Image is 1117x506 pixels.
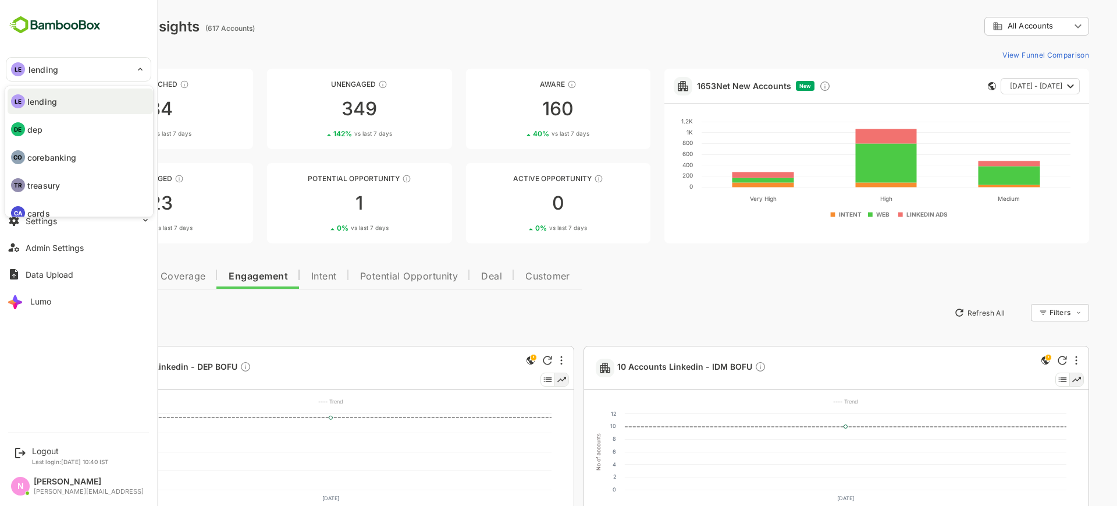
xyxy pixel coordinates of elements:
[28,69,212,149] a: UnreachedThese accounts have not been engaged with for a defined time period8471%vs last 7 days
[40,272,165,281] span: Data Quality and Coverage
[11,206,25,220] div: CA
[709,195,735,203] text: Very High
[944,15,1048,38] div: All Accounts
[425,80,610,89] div: Aware
[361,174,371,183] div: These accounts are MQAs and can be passed on to Inside Sales
[796,495,813,501] text: [DATE]
[271,272,296,281] span: Intent
[28,174,212,183] div: Engaged
[502,356,511,365] div: Refresh
[835,211,849,218] text: WEB
[58,467,61,473] text: 5
[57,486,61,493] text: 0
[759,83,770,89] span: New
[165,24,218,33] ag: (617 Accounts)
[570,411,575,417] text: 12
[62,361,215,374] a: 19 Accounts Linkedin - DEP BOFUDescription not present
[54,411,61,417] text: 20
[95,224,152,232] div: 68 %
[642,150,652,157] text: 600
[11,178,25,192] div: TR
[278,398,303,405] text: ---- Trend
[485,272,529,281] span: Customer
[28,302,113,323] button: New Insights
[27,179,60,192] p: treasury
[314,129,351,138] span: vs last 7 days
[425,100,610,118] div: 160
[226,69,411,149] a: UnengagedThese accounts have not shown enough engagement and need nurturing349142%vs last 7 days
[839,195,851,203] text: High
[511,129,549,138] span: vs last 7 days
[62,361,211,374] span: 19 Accounts Linkedin - DEP BOFU
[649,183,652,190] text: 0
[572,461,575,468] text: 4
[508,224,546,232] span: vs last 7 days
[967,22,1012,30] span: All Accounts
[40,433,46,470] text: No of accounts
[28,100,212,118] div: 84
[957,195,979,202] text: Medium
[97,129,151,138] div: 71 %
[28,163,212,243] a: EngagedThese accounts are warm, further nurturing would qualify them to MQAs2368%vs last 7 days
[1034,356,1037,365] div: More
[792,398,817,405] text: ---- Trend
[554,433,561,470] text: No of accounts
[1008,302,1048,323] div: Filters
[1017,356,1026,365] div: Refresh
[319,272,418,281] span: Potential Opportunity
[28,80,212,89] div: Unreached
[425,163,610,243] a: Active OpportunityThese accounts have open opportunities which might be at any of the Sales Stage...
[492,129,549,138] div: 40 %
[440,272,461,281] span: Deal
[337,80,347,89] div: These accounts have not shown enough engagement and need nurturing
[577,361,730,374] a: 10 Accounts Linkedin - IDM BOFUDescription not present
[199,361,211,374] div: Description not present
[553,174,563,183] div: These accounts have open opportunities which might be at any of the Sales Stages
[425,194,610,213] div: 0
[570,423,575,429] text: 10
[952,21,1030,31] div: All Accounts
[642,139,652,146] text: 800
[310,224,348,232] span: vs last 7 days
[572,436,575,442] text: 8
[226,100,411,118] div: 349
[714,361,725,374] div: Description not present
[572,448,575,455] text: 6
[134,174,143,183] div: These accounts are warm, further nurturing would qualify them to MQAs
[957,45,1048,64] button: View Funnel Comparison
[641,118,652,125] text: 1.2K
[293,129,351,138] div: 142 %
[1009,308,1030,317] div: Filters
[425,69,610,149] a: AwareThese accounts have just entered the buying cycle and need further nurturing16040%vs last 7 ...
[55,448,61,455] text: 10
[139,80,148,89] div: These accounts have not been engaged with for a defined time period
[577,361,725,374] span: 10 Accounts Linkedin - IDM BOFU
[114,224,152,232] span: vs last 7 days
[778,80,790,92] div: Discover new ICP-fit accounts showing engagement — via intent surges, anonymous website visits, L...
[642,172,652,179] text: 200
[642,161,652,168] text: 400
[483,353,497,369] div: This is a global insight. Segment selection is not applicable for this view
[646,129,652,136] text: 1K
[226,163,411,243] a: Potential OpportunityThese accounts are MQAs and can be passed on to Inside Sales10%vs last 7 days
[969,79,1022,94] span: [DATE] - [DATE]
[908,303,969,322] button: Refresh All
[28,18,159,35] div: Dashboard Insights
[572,486,575,493] text: 0
[188,272,247,281] span: Engagement
[960,78,1039,94] button: [DATE] - [DATE]
[28,194,212,213] div: 23
[296,224,348,232] div: 0 %
[11,122,25,136] div: DE
[527,80,536,89] div: These accounts have just entered the buying cycle and need further nurturing
[27,123,42,136] p: dep
[11,150,25,164] div: CO
[947,82,955,90] div: This card does not support filter and segments
[27,95,57,108] p: lending
[425,174,610,183] div: Active Opportunity
[226,80,411,89] div: Unengaged
[27,151,76,164] p: corebanking
[656,81,750,91] a: 1653Net New Accounts
[226,174,411,183] div: Potential Opportunity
